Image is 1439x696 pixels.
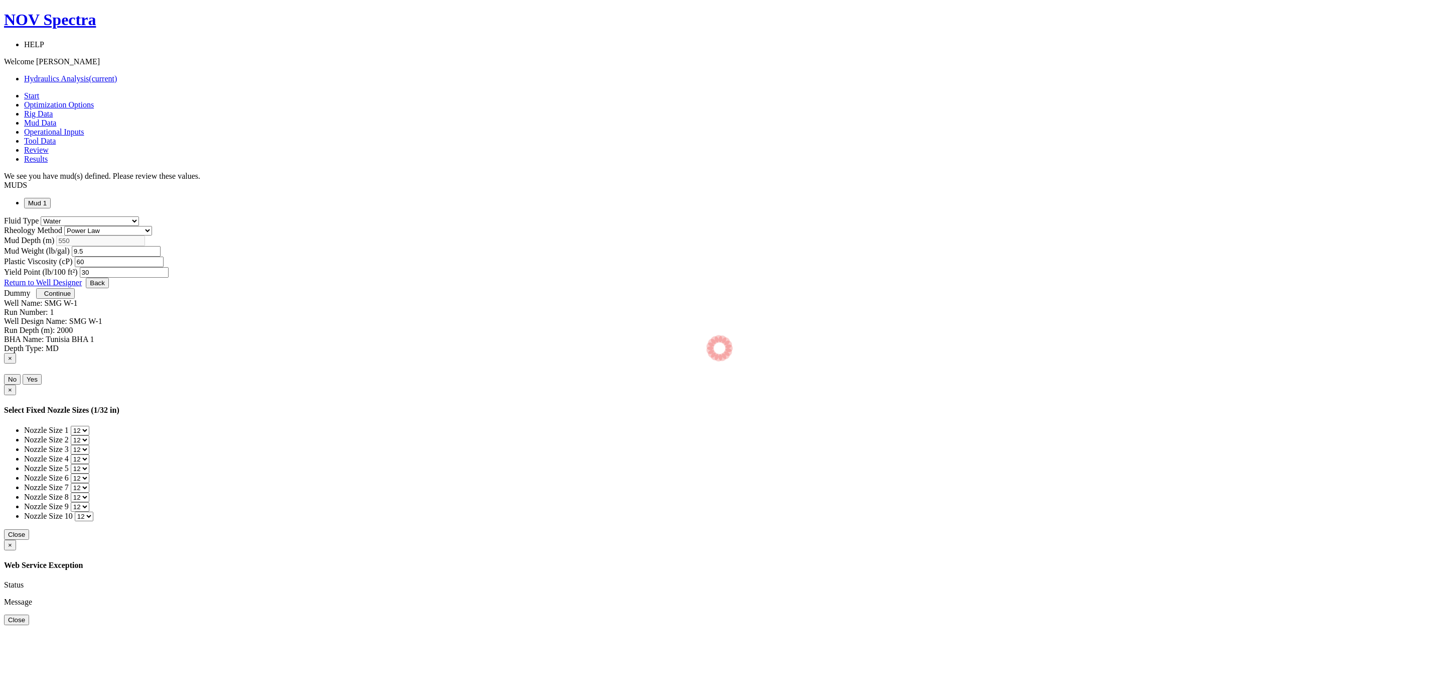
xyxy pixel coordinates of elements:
[4,57,34,66] span: Welcome
[4,289,30,297] a: Dummy
[24,109,53,118] a: Rig Data
[4,344,44,353] label: Depth Type:
[4,335,44,343] label: BHA Name:
[46,335,94,343] label: Tunisia BHA 1
[4,299,42,307] label: Well Name:
[4,615,29,625] button: Close
[24,119,56,127] a: Mud Data
[24,445,69,453] label: Nozzle Size 3
[24,74,117,83] a: Hydraulics Analysis(current)
[23,374,42,385] button: Yes
[24,512,73,520] label: Nozzle Size 10
[24,474,69,482] label: Nozzle Size 6
[4,278,82,287] a: Return to Well Designer
[4,540,16,550] button: Close
[86,278,109,288] button: Back
[69,317,102,325] label: SMG W-1
[24,198,51,208] button: Mud 1
[24,502,69,511] label: Nozzle Size 9
[89,74,117,83] span: (current)
[44,290,71,297] span: Continue
[4,581,24,589] label: Status
[4,374,21,385] button: No
[57,326,73,334] label: 2000
[4,598,32,606] label: Message
[4,385,16,395] button: Close
[44,299,77,307] label: SMG W-1
[4,353,16,364] button: Close
[24,155,48,163] a: Results
[4,216,39,225] label: Fluid Type
[24,483,69,492] label: Nozzle Size 7
[50,308,54,316] label: 1
[8,355,12,362] span: ×
[4,317,67,325] label: Well Design Name:
[4,529,29,540] button: Close
[36,288,75,299] button: Continue
[4,308,48,316] label: Run Number:
[46,344,59,353] label: MD
[24,464,69,473] label: Nozzle Size 5
[4,11,1435,29] a: NOV Spectra
[24,454,69,463] label: Nozzle Size 4
[4,247,70,255] label: Mud Weight (lb/gal)
[24,91,39,100] a: Start
[24,137,56,145] a: Tool Data
[24,146,49,154] a: Review
[4,226,62,235] label: Rheology Method
[4,326,55,334] label: Run Depth (m):
[4,236,54,245] label: Mud Depth (m)
[4,257,73,266] label: Plastic Viscosity (cP)
[4,561,1435,570] h4: Web Service Exception
[24,493,69,501] label: Nozzle Size 8
[4,172,200,180] span: We see you have mud(s) defined. Please review these values.
[24,100,94,109] a: Optimization Options
[36,57,100,66] span: [PERSON_NAME]
[24,40,44,49] span: HELP
[24,426,69,434] label: Nozzle Size 1
[94,406,117,414] span: 1/32 in
[4,181,27,189] span: MUDS
[8,386,12,394] span: ×
[4,268,78,276] label: Yield Point (lb/100 ft²)
[4,406,1435,415] h4: Select Fixed Nozzle Sizes ( )
[24,128,84,136] a: Operational Inputs
[8,541,12,549] span: ×
[24,435,69,444] label: Nozzle Size 2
